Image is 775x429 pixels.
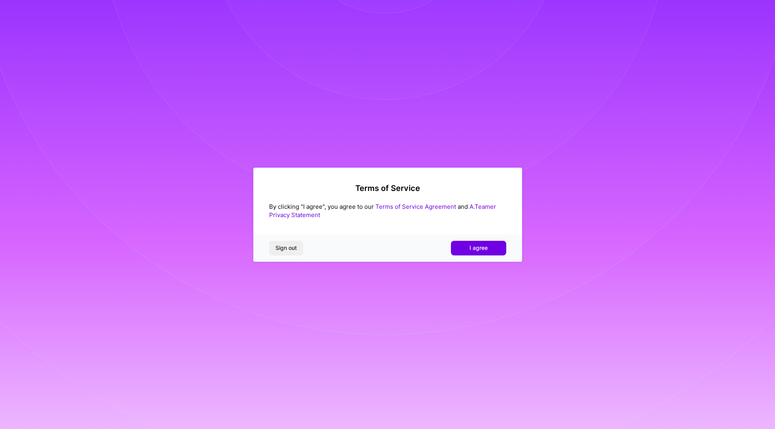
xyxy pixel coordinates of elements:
span: I agree [470,244,488,252]
div: By clicking "I agree", you agree to our and [269,202,506,219]
a: Terms of Service Agreement [375,203,456,210]
h2: Terms of Service [269,183,506,193]
button: Sign out [269,241,303,255]
button: I agree [451,241,506,255]
span: Sign out [275,244,297,252]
